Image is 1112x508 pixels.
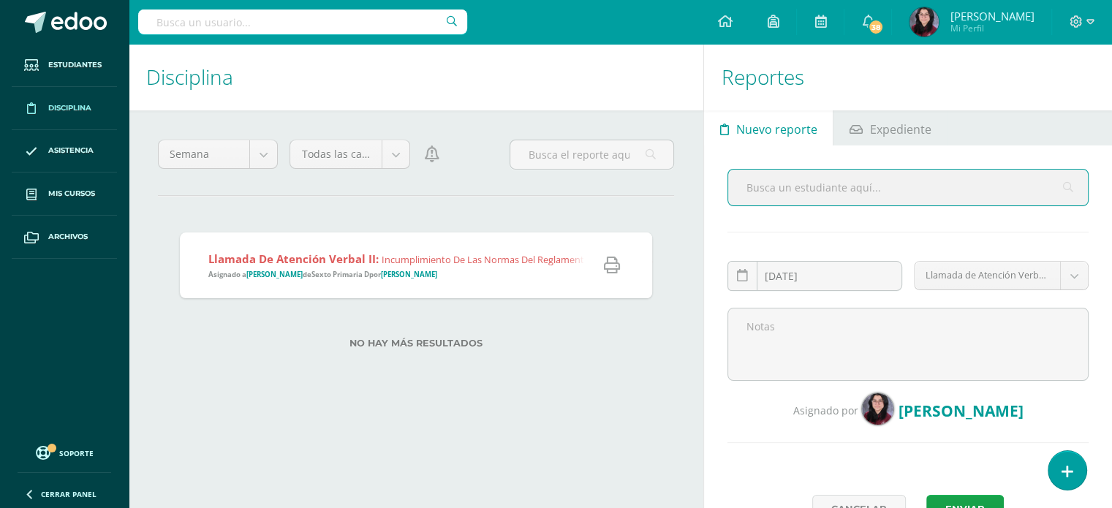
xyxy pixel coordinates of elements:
[12,216,117,259] a: Archivos
[833,110,947,145] a: Expediente
[48,102,91,114] span: Disciplina
[728,170,1088,205] input: Busca un estudiante aquí...
[246,270,303,279] strong: [PERSON_NAME]
[301,140,370,168] span: Todas las categorías
[41,489,97,499] span: Cerrar panel
[290,140,409,168] a: Todas las categorías
[12,173,117,216] a: Mis cursos
[926,262,1049,289] span: Llamada de Atención Verbal I
[18,442,111,462] a: Soporte
[861,393,894,425] img: fe8e443dbb5d8e1ac86b36c24b7a6e1d.png
[12,87,117,130] a: Disciplina
[59,448,94,458] span: Soporte
[48,231,88,243] span: Archivos
[208,251,379,266] strong: Llamada de Atención Verbal II:
[311,270,369,279] strong: Sexto Primaria D
[208,270,437,279] span: Asignado a de por
[909,7,939,37] img: fe8e443dbb5d8e1ac86b36c24b7a6e1d.png
[898,401,1023,421] span: [PERSON_NAME]
[950,9,1034,23] span: [PERSON_NAME]
[510,140,673,169] input: Busca el reporte aquí
[722,44,1094,110] h1: Reportes
[12,130,117,173] a: Asistencia
[736,112,817,147] span: Nuevo reporte
[48,145,94,156] span: Asistencia
[793,403,858,417] span: Asignado por
[12,44,117,87] a: Estudiantes
[170,140,238,168] span: Semana
[159,140,277,168] a: Semana
[138,10,467,34] input: Busca un usuario...
[146,44,686,110] h1: Disciplina
[704,110,833,145] a: Nuevo reporte
[180,338,652,349] label: No hay más resultados
[868,19,884,35] span: 38
[915,262,1088,289] a: Llamada de Atención Verbal I
[48,188,95,200] span: Mis cursos
[950,22,1034,34] span: Mi Perfil
[728,262,901,290] input: Fecha de ocurrencia
[870,112,931,147] span: Expediente
[48,59,102,71] span: Estudiantes
[381,270,437,279] strong: [PERSON_NAME]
